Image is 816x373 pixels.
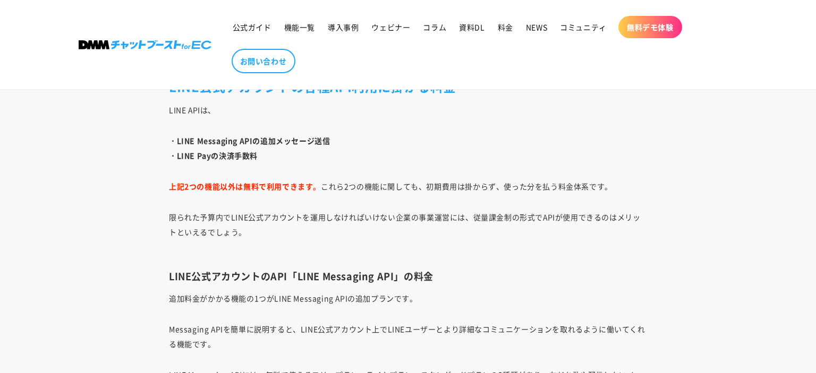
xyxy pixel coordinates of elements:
span: 機能一覧 [284,22,315,32]
span: コラム [423,22,446,32]
a: 機能一覧 [278,16,321,38]
a: コラム [416,16,453,38]
a: 資料DL [453,16,491,38]
img: 株式会社DMM Boost [79,40,211,49]
a: お問い合わせ [232,49,295,73]
strong: ・LINE Messaging APIの追加メッセージ送信 [169,135,330,146]
span: NEWS [526,22,547,32]
h3: LINE公式アカウントのAPI「LINE Messaging API」の料金 [169,270,647,282]
a: 無料デモ体験 [618,16,682,38]
a: コミュニティ [554,16,613,38]
p: 追加料金がかかる機能の1つがLINE Messaging APIの追加プランです。 [169,291,647,306]
span: 無料デモ体験 [627,22,674,32]
p: 限られた予算内でLINE公式アカウントを運用しなければいけない企業の事業運営には、従量課金制の形式でAPIが使用できるのはメリットといえるでしょう。 [169,210,647,254]
h2: LINE公式アカウントの各種API利用に掛かる料金 [169,78,647,94]
a: NEWS [520,16,554,38]
span: 資料DL [459,22,484,32]
p: これら2つの機能に関しても、初期費用は掛からず、使った分を払う料金体系です。 [169,179,647,194]
span: 導入事例 [328,22,359,32]
a: 公式ガイド [226,16,278,38]
p: LINE APIは、 [169,102,647,117]
p: Messaging APIを簡単に説明すると、LINE公式アカウント上でLINEユーザーとより詳細なコミュニケーションを取れるように働いてくれる機能です。 [169,322,647,351]
span: お問い合わせ [240,56,287,66]
a: 料金 [491,16,520,38]
span: 公式ガイド [233,22,271,32]
span: ウェビナー [371,22,410,32]
strong: 上記2つの機能以外は無料で利用できます。 [169,181,321,192]
a: ウェビナー [365,16,416,38]
a: 導入事例 [321,16,365,38]
strong: ・LINE Payの決済手数料 [169,150,258,161]
span: 料金 [498,22,513,32]
span: コミュニティ [560,22,607,32]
